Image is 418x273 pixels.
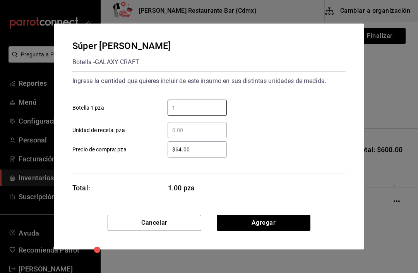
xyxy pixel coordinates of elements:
span: Unidad de receta: pza [72,126,125,134]
button: Agregar [217,215,310,231]
button: Cancelar [108,215,201,231]
div: Total: [72,183,90,193]
div: Botella - GALAXY CRAFT [72,56,171,68]
input: Unidad de receta: pza [168,125,227,135]
div: Súper [PERSON_NAME] [72,39,171,53]
input: Botella 1 pza [168,103,227,112]
span: 1.00 pza [168,183,227,193]
span: Botella 1 pza [72,104,104,112]
div: Ingresa la cantidad que quieres incluir de este insumo en sus distintas unidades de medida. [72,75,346,87]
span: Precio de compra: pza [72,146,127,154]
input: Precio de compra: pza [168,145,227,154]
